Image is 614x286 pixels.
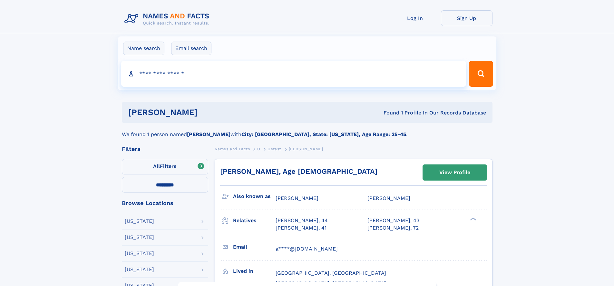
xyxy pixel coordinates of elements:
span: [PERSON_NAME] [367,195,410,201]
a: O [257,145,260,153]
div: Found 1 Profile In Our Records Database [290,109,486,116]
img: Logo Names and Facts [122,10,215,28]
h1: [PERSON_NAME] [128,108,291,116]
div: View Profile [439,165,470,180]
div: [US_STATE] [125,251,154,256]
div: We found 1 person named with . [122,123,492,138]
h3: Email [233,242,276,252]
a: Ostasz [268,145,281,153]
a: Names and Facts [215,145,250,153]
div: [US_STATE] [125,219,154,224]
input: search input [121,61,466,87]
a: Sign Up [441,10,492,26]
a: [PERSON_NAME], Age [DEMOGRAPHIC_DATA] [220,167,377,175]
a: [PERSON_NAME], 44 [276,217,328,224]
a: [PERSON_NAME], 41 [276,224,326,232]
h3: Relatives [233,215,276,226]
div: ❯ [469,217,476,221]
div: Browse Locations [122,200,208,206]
label: Name search [123,42,164,55]
label: Filters [122,159,208,174]
span: [GEOGRAPHIC_DATA], [GEOGRAPHIC_DATA] [276,270,386,276]
label: Email search [171,42,211,55]
a: [PERSON_NAME], 72 [367,224,419,232]
span: O [257,147,260,151]
div: [US_STATE] [125,267,154,272]
h3: Lived in [233,266,276,277]
h3: Also known as [233,191,276,202]
button: Search Button [469,61,493,87]
b: City: [GEOGRAPHIC_DATA], State: [US_STATE], Age Range: 35-45 [241,131,406,137]
div: Filters [122,146,208,152]
span: All [153,163,160,169]
b: [PERSON_NAME] [187,131,230,137]
div: [US_STATE] [125,235,154,240]
span: [PERSON_NAME] [289,147,323,151]
span: [PERSON_NAME] [276,195,318,201]
span: Ostasz [268,147,281,151]
a: View Profile [423,165,487,180]
a: [PERSON_NAME], 43 [367,217,419,224]
a: Log In [389,10,441,26]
